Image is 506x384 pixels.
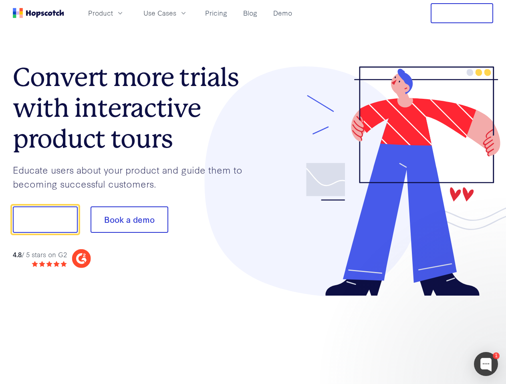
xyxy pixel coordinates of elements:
a: Pricing [202,6,230,20]
button: Book a demo [91,206,168,233]
a: Demo [270,6,295,20]
a: Blog [240,6,260,20]
p: Educate users about your product and guide them to becoming successful customers. [13,163,253,190]
button: Use Cases [139,6,192,20]
button: Show me! [13,206,78,233]
a: Home [13,8,64,18]
div: / 5 stars on G2 [13,250,67,260]
span: Product [88,8,113,18]
h1: Convert more trials with interactive product tours [13,62,253,154]
span: Use Cases [143,8,176,18]
button: Free Trial [431,3,493,23]
strong: 4.8 [13,250,22,259]
button: Product [83,6,129,20]
div: 1 [493,352,500,359]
